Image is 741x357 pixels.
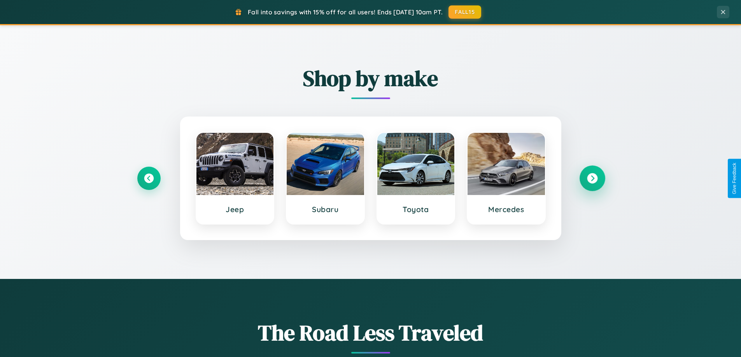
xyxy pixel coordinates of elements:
[137,63,604,93] h2: Shop by make
[294,205,356,214] h3: Subaru
[385,205,447,214] h3: Toyota
[204,205,266,214] h3: Jeep
[248,8,443,16] span: Fall into savings with 15% off for all users! Ends [DATE] 10am PT.
[137,318,604,348] h1: The Road Less Traveled
[475,205,537,214] h3: Mercedes
[732,163,737,194] div: Give Feedback
[448,5,481,19] button: FALL15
